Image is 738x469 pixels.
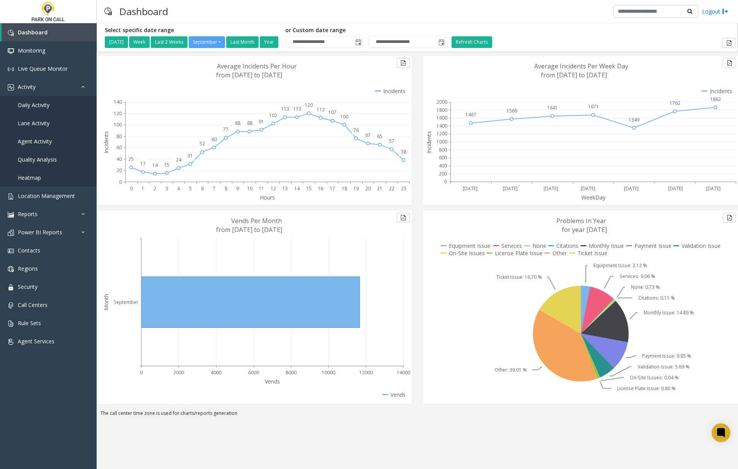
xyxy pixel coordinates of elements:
text: 4 [177,185,180,192]
text: 1800 [436,107,447,113]
text: 9 [236,185,239,192]
img: pageIcon [104,2,112,21]
text: 1671 [588,103,599,110]
button: September [189,36,225,48]
text: from [DATE] to [DATE] [541,71,607,79]
text: 14000 [397,369,410,376]
img: logout [722,7,728,15]
text: 12000 [359,369,373,376]
text: [DATE] [668,185,683,192]
span: Quality Analysis [18,156,57,163]
text: 2000 [436,99,447,105]
text: [DATE] [543,185,558,192]
text: 18 [342,185,347,192]
text: 0 [444,179,447,185]
button: Export to pdf [397,213,410,223]
text: Problems In Year [556,217,606,225]
img: 'icon' [8,302,14,309]
text: 112 [317,106,325,113]
span: Heatmap [18,174,41,181]
span: Location Management [18,192,75,200]
text: 31 [187,152,193,159]
text: 3 [165,185,168,192]
span: Agent Activity [18,138,52,145]
text: 2 [153,185,156,192]
text: Incidents [102,131,110,153]
text: None: 0.73 % [631,284,660,290]
img: 'icon' [8,193,14,200]
h3: Dashboard [116,2,172,21]
text: WeekDay [581,194,606,201]
span: Reports [18,210,37,218]
text: 19 [353,185,359,192]
text: 20 [365,185,371,192]
a: Dashboard [2,23,97,41]
text: Validation Issue: 5.69 % [637,363,689,370]
text: Equipment Issue: 3.12 % [593,262,647,269]
img: 'icon' [8,321,14,327]
text: 88 [247,120,252,126]
text: Citations: 0.11 % [638,295,675,301]
button: Last 2 Weeks [151,36,187,48]
img: 'icon' [8,48,14,54]
text: 200 [439,171,447,177]
text: 5 [189,185,192,192]
span: Activity [18,83,36,90]
text: Monthly Issue: 14.89 % [644,309,694,316]
h5: Select specific date range [105,27,280,34]
span: Agent Services [18,338,55,345]
text: September [114,299,138,305]
text: Vends [265,378,280,385]
button: Last Month [226,36,259,48]
img: 'icon' [8,266,14,272]
text: for year [DATE] [562,225,607,234]
span: Power BI Reports [18,229,62,236]
img: 'icon' [8,30,14,36]
text: 60 [116,144,122,151]
img: 'icon' [8,339,14,345]
text: 77 [223,126,228,133]
text: 17 [140,160,146,167]
text: [DATE] [581,185,595,192]
text: Vends Per Month [231,217,282,225]
button: Export to pdf [397,58,410,68]
text: Other: 39.01 % [494,367,527,373]
text: 1 [141,185,144,192]
text: 7 [213,185,215,192]
text: [DATE] [624,185,639,192]
span: Daily Activity [18,101,49,109]
text: from [DATE] to [DATE] [216,225,282,234]
h5: or Custom date range [285,27,446,34]
div: The call center time zone is used for charts/reports generation [97,410,738,421]
text: 14 [294,185,300,192]
text: 107 [328,109,336,116]
text: 21 [377,185,382,192]
text: Average Incidents Per Hour [217,62,297,70]
text: 76 [353,127,359,133]
text: 0 [119,179,122,185]
text: 113 [293,106,301,112]
text: 52 [199,140,205,147]
text: 1762 [670,100,680,106]
text: 38 [401,148,406,155]
text: 8000 [286,369,297,376]
span: Dashboard [18,29,48,36]
text: Month [102,294,110,310]
text: 1349 [629,116,639,123]
text: 24 [176,157,182,163]
text: 67 [365,132,371,138]
text: Hours [260,194,275,201]
text: 1200 [436,131,447,137]
text: 65 [377,133,382,140]
text: 102 [269,112,277,119]
span: Live Queue Monitor [18,65,68,72]
button: [DATE] [105,36,128,48]
text: 80 [116,133,122,140]
text: 6 [201,185,204,192]
text: Payment Issue: 9.85 % [642,353,691,359]
text: 140 [114,99,122,105]
text: Services: 9.06 % [619,273,655,280]
text: 0 [140,369,143,376]
text: 91 [259,118,264,125]
text: 11 [259,185,264,192]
